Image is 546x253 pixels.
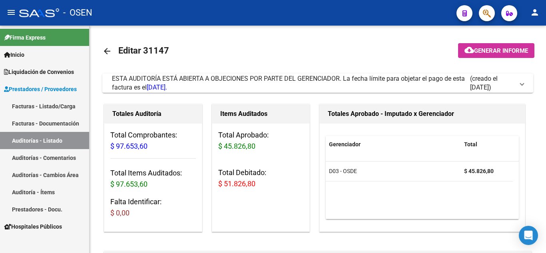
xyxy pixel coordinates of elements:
[458,43,534,58] button: Generar informe
[110,167,196,190] h3: Total Items Auditados:
[110,142,147,150] span: $ 97.653,60
[530,8,540,17] mat-icon: person
[329,141,361,147] span: Gerenciador
[4,68,74,76] span: Liquidación de Convenios
[519,226,538,245] div: Open Intercom Messenger
[6,8,16,17] mat-icon: menu
[326,136,461,153] datatable-header-cell: Gerenciador
[218,129,304,152] h3: Total Aprobado:
[4,222,62,231] span: Hospitales Públicos
[147,84,167,91] span: [DATE].
[329,168,357,174] span: D03 - OSDE
[110,209,130,217] span: $ 0,00
[470,74,514,92] span: (creado el [DATE])
[110,196,196,219] h3: Falta Identificar:
[118,46,169,56] span: Editar 31147
[464,45,474,55] mat-icon: cloud_download
[464,168,494,174] strong: $ 45.826,80
[4,50,24,59] span: Inicio
[110,129,196,152] h3: Total Comprobantes:
[218,179,255,188] span: $ 51.826,80
[220,108,302,120] h1: Items Auditados
[328,108,517,120] h1: Totales Aprobado - Imputado x Gerenciador
[112,108,194,120] h1: Totales Auditoría
[102,46,112,56] mat-icon: arrow_back
[4,33,46,42] span: Firma Express
[4,85,77,94] span: Prestadores / Proveedores
[102,74,533,93] mat-expansion-panel-header: ESTA AUDITORÍA ESTÁ ABIERTA A OBJECIONES POR PARTE DEL GERENCIADOR. La fecha límite para objetar ...
[63,4,92,22] span: - OSEN
[461,136,513,153] datatable-header-cell: Total
[218,142,255,150] span: $ 45.826,80
[218,167,304,189] h3: Total Debitado:
[474,47,528,54] span: Generar informe
[464,141,477,147] span: Total
[112,75,465,91] span: ESTA AUDITORÍA ESTÁ ABIERTA A OBJECIONES POR PARTE DEL GERENCIADOR. La fecha límite para objetar ...
[110,180,147,188] span: $ 97.653,60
